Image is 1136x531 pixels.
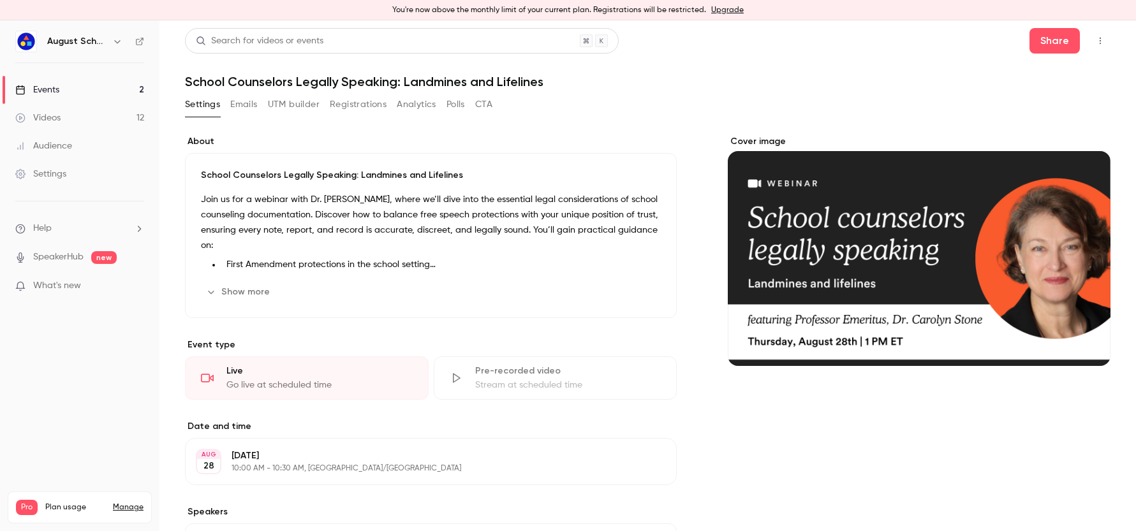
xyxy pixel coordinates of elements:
[16,31,36,52] img: August Schools
[129,280,144,292] iframe: Noticeable Trigger
[185,506,677,518] label: Speakers
[47,35,107,48] h6: August Schools
[15,112,61,124] div: Videos
[475,94,492,115] button: CTA
[728,135,1110,366] section: Cover image
[230,94,257,115] button: Emails
[201,192,661,253] p: Join us for a webinar with Dr. [PERSON_NAME], where we’ll dive into the essential legal considera...
[185,74,1110,89] h1: School Counselors Legally Speaking: Landmines and Lifelines
[185,356,429,400] div: LiveGo live at scheduled time
[232,449,609,462] p: [DATE]
[201,169,661,182] p: School Counselors Legally Speaking: Landmines and Lifelines
[201,282,277,302] button: Show more
[232,463,609,474] p: 10:00 AM - 10:30 AM, [GEOGRAPHIC_DATA]/[GEOGRAPHIC_DATA]
[16,500,38,515] span: Pro
[221,258,661,272] li: First Amendment protections in the school setting
[268,94,320,115] button: UTM builder
[33,279,81,293] span: What's new
[113,502,144,513] a: Manage
[185,94,220,115] button: Settings
[91,251,117,264] span: new
[226,379,413,391] div: Go live at scheduled time
[226,365,413,377] div: Live
[15,140,72,152] div: Audience
[45,502,105,513] span: Plan usage
[15,168,66,180] div: Settings
[397,94,436,115] button: Analytics
[15,84,59,96] div: Events
[15,222,144,235] li: help-dropdown-opener
[185,135,677,148] label: About
[33,251,84,264] a: SpeakerHub
[475,365,661,377] div: Pre-recorded video
[434,356,677,400] div: Pre-recorded videoStream at scheduled time
[185,420,677,433] label: Date and time
[711,5,744,15] a: Upgrade
[728,135,1110,148] label: Cover image
[196,34,323,48] div: Search for videos or events
[330,94,387,115] button: Registrations
[203,460,214,472] p: 28
[446,94,465,115] button: Polls
[185,338,677,351] p: Event type
[1029,28,1080,54] button: Share
[475,379,661,391] div: Stream at scheduled time
[33,222,52,235] span: Help
[197,450,220,459] div: AUG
